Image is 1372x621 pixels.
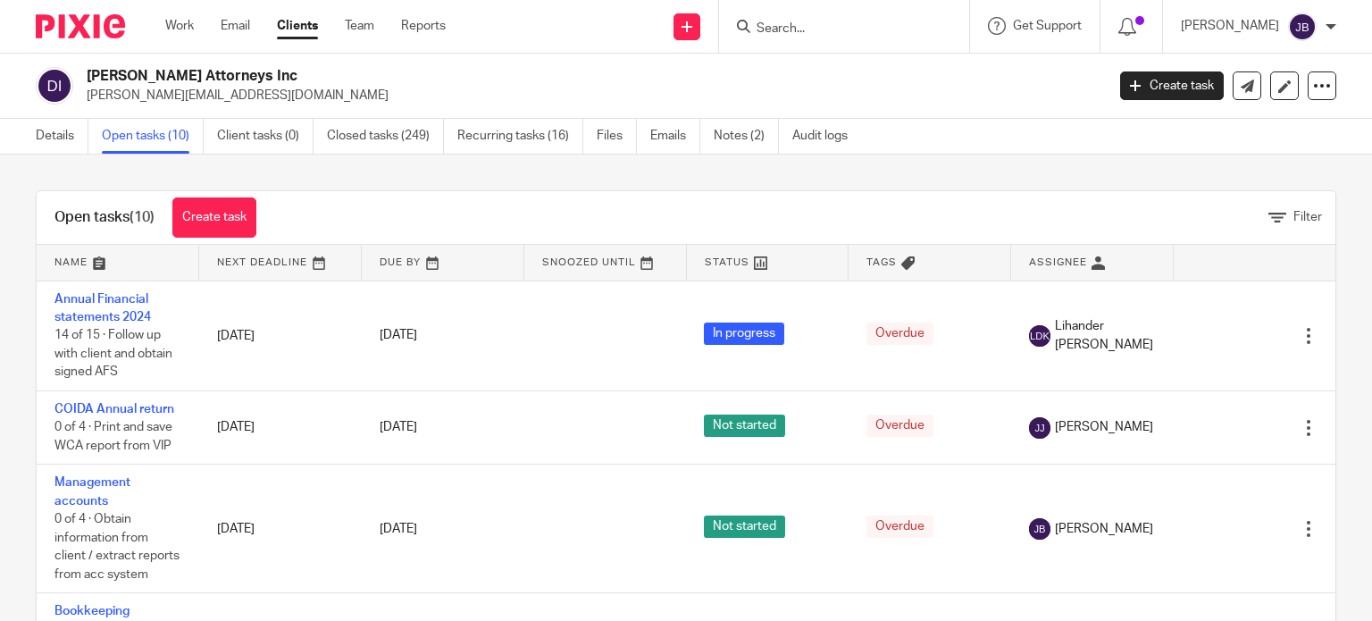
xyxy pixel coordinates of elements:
[401,17,446,35] a: Reports
[1120,71,1224,100] a: Create task
[792,119,861,154] a: Audit logs
[54,476,130,507] a: Management accounts
[866,257,897,267] span: Tags
[1181,17,1279,35] p: [PERSON_NAME]
[1013,20,1082,32] span: Get Support
[1288,13,1317,41] img: svg%3E
[54,421,172,452] span: 0 of 4 · Print and save WCA report from VIP
[87,87,1093,105] p: [PERSON_NAME][EMAIL_ADDRESS][DOMAIN_NAME]
[277,17,318,35] a: Clients
[714,119,779,154] a: Notes (2)
[1029,518,1050,540] img: svg%3E
[36,119,88,154] a: Details
[54,208,155,227] h1: Open tasks
[345,17,374,35] a: Team
[866,323,933,345] span: Overdue
[457,119,583,154] a: Recurring tasks (16)
[36,14,125,38] img: Pixie
[380,330,417,342] span: [DATE]
[327,119,444,154] a: Closed tasks (249)
[380,422,417,434] span: [DATE]
[54,403,174,415] a: COIDA Annual return
[165,17,194,35] a: Work
[172,197,256,238] a: Create task
[704,415,785,437] span: Not started
[87,67,892,86] h2: [PERSON_NAME] Attorneys Inc
[704,323,784,345] span: In progress
[54,293,151,323] a: Annual Financial statements 2024
[130,210,155,224] span: (10)
[1029,325,1050,347] img: svg%3E
[1055,520,1153,538] span: [PERSON_NAME]
[1029,417,1050,439] img: svg%3E
[199,465,362,593] td: [DATE]
[866,516,933,538] span: Overdue
[1055,418,1153,436] span: [PERSON_NAME]
[866,415,933,437] span: Overdue
[1293,211,1322,223] span: Filter
[199,281,362,390] td: [DATE]
[542,257,636,267] span: Snoozed Until
[221,17,250,35] a: Email
[650,119,700,154] a: Emails
[36,67,73,105] img: svg%3E
[54,513,180,581] span: 0 of 4 · Obtain information from client / extract reports from acc system
[199,390,362,464] td: [DATE]
[755,21,916,38] input: Search
[380,523,417,535] span: [DATE]
[54,605,130,617] a: Bookkeeping
[704,516,785,538] span: Not started
[54,329,172,378] span: 14 of 15 · Follow up with client and obtain signed AFS
[217,119,314,154] a: Client tasks (0)
[597,119,637,154] a: Files
[1055,317,1156,354] span: Lihander [PERSON_NAME]
[102,119,204,154] a: Open tasks (10)
[705,257,749,267] span: Status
